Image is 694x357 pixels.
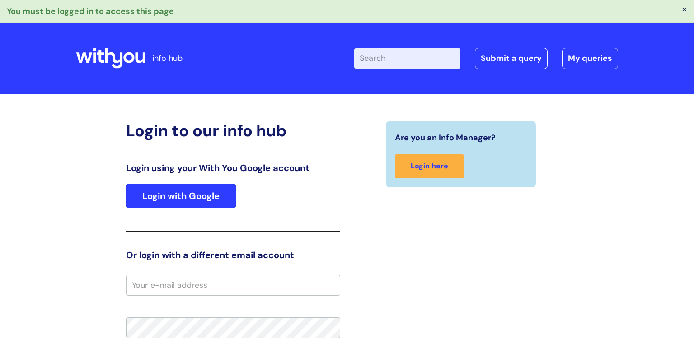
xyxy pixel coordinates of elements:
h2: Login to our info hub [126,121,340,140]
h3: Login using your With You Google account [126,162,340,173]
button: × [682,5,687,13]
p: info hub [152,51,183,65]
span: Are you an Info Manager? [395,130,496,145]
a: Login here [395,154,464,178]
input: Search [354,48,460,68]
input: Your e-mail address [126,275,340,296]
a: Submit a query [475,48,548,69]
a: Login with Google [126,184,236,208]
h3: Or login with a different email account [126,250,340,260]
a: My queries [562,48,618,69]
